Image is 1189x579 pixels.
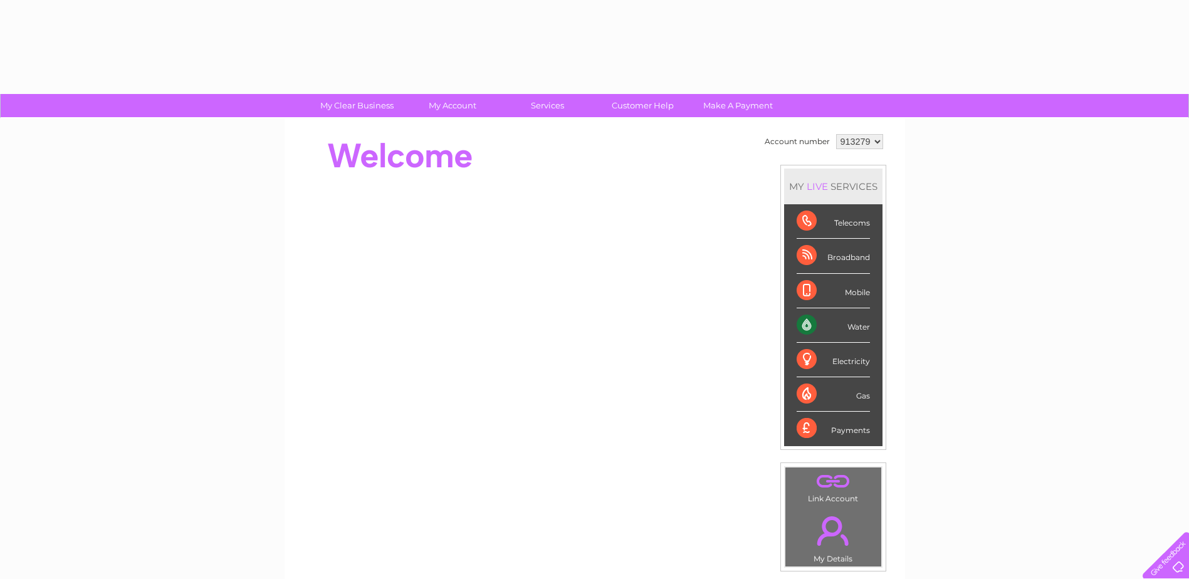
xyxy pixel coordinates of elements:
[591,94,694,117] a: Customer Help
[804,180,830,192] div: LIVE
[762,131,833,152] td: Account number
[788,509,878,553] a: .
[401,94,504,117] a: My Account
[686,94,790,117] a: Make A Payment
[797,204,870,239] div: Telecoms
[797,343,870,377] div: Electricity
[496,94,599,117] a: Services
[797,274,870,308] div: Mobile
[788,471,878,493] a: .
[797,239,870,273] div: Broadband
[797,308,870,343] div: Water
[785,506,882,567] td: My Details
[797,412,870,446] div: Payments
[784,169,883,204] div: MY SERVICES
[785,467,882,506] td: Link Account
[797,377,870,412] div: Gas
[305,94,409,117] a: My Clear Business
